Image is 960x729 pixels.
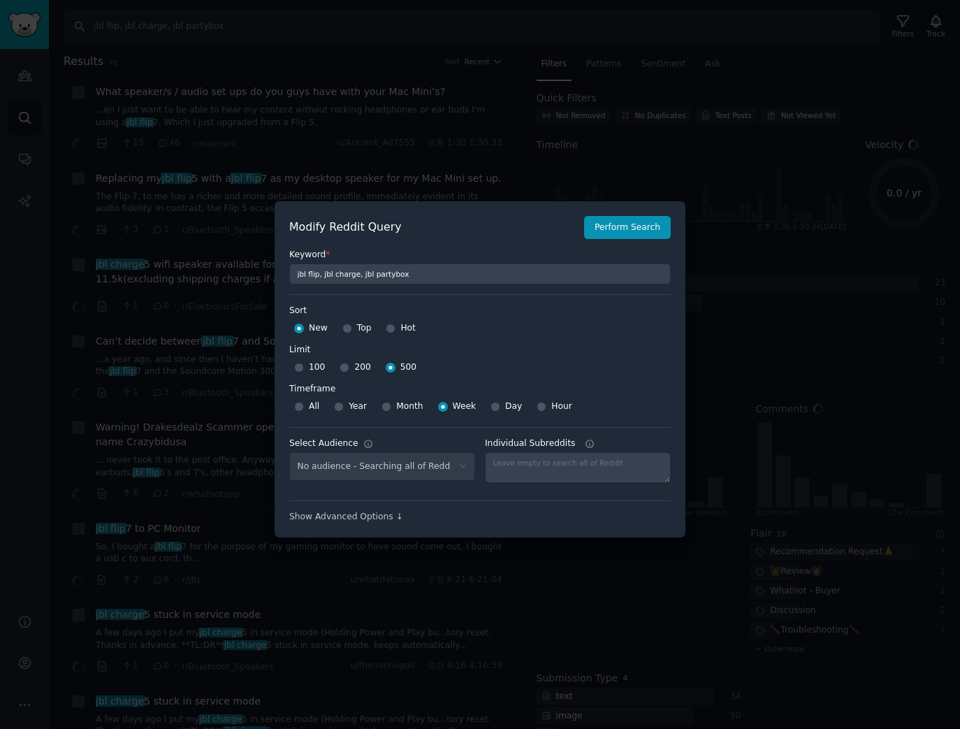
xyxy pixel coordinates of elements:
[289,511,671,524] div: Show Advanced Options ↓
[400,361,416,374] span: 500
[349,400,367,413] span: Year
[357,322,372,335] span: Top
[289,249,671,261] label: Keyword
[289,219,576,236] h2: Modify Reddit Query
[396,400,423,413] span: Month
[400,322,416,335] span: Hot
[485,438,671,450] label: Individual Subreddits
[289,305,671,317] label: Sort
[289,344,310,356] div: Limit
[289,264,671,284] input: Keyword to search on Reddit
[289,438,358,450] div: Select Audience
[309,400,319,413] span: All
[551,400,572,413] span: Hour
[354,361,370,374] span: 200
[309,361,325,374] span: 100
[289,378,671,396] label: Timeframe
[505,400,522,413] span: Day
[453,400,477,413] span: Week
[309,322,328,335] span: New
[584,216,671,240] button: Perform Search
